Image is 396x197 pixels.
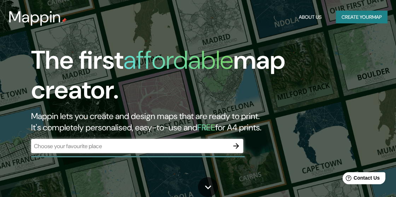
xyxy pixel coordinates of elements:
[197,122,215,133] h5: FREE
[123,44,233,77] h1: affordable
[31,111,348,133] h2: Mappin lets you create and design maps that are ready to print. It's completely personalised, eas...
[31,142,229,150] input: Choose your favourite place
[336,11,388,24] button: Create yourmap
[333,169,388,189] iframe: Help widget launcher
[296,11,325,24] button: About Us
[61,18,67,23] img: mappin-pin
[8,8,61,26] h3: Mappin
[31,45,348,111] h1: The first map creator.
